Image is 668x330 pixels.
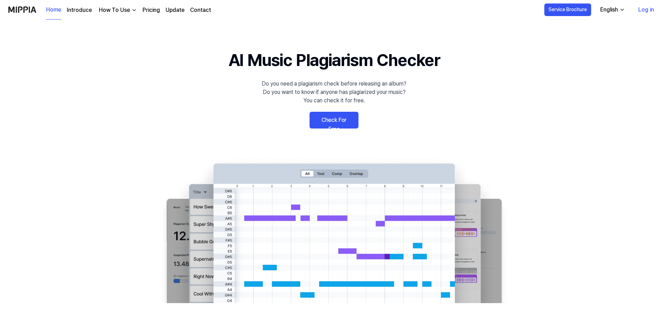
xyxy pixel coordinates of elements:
[544,3,591,16] button: Service Brochure
[152,156,516,303] img: main Image
[599,6,619,14] div: English
[131,7,137,13] img: down
[166,6,184,14] a: Update
[228,47,440,73] h1: AI Music Plagiarism Checker
[262,80,406,105] div: Do you need a plagiarism check before releasing an album? Do you want to know if anyone has plagi...
[46,0,61,20] a: Home
[595,3,629,17] button: English
[97,6,137,14] button: How To Use
[310,112,358,129] a: Check For Free
[190,6,211,14] a: Contact
[97,6,131,14] div: How To Use
[67,6,92,14] a: Introduce
[143,6,160,14] a: Pricing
